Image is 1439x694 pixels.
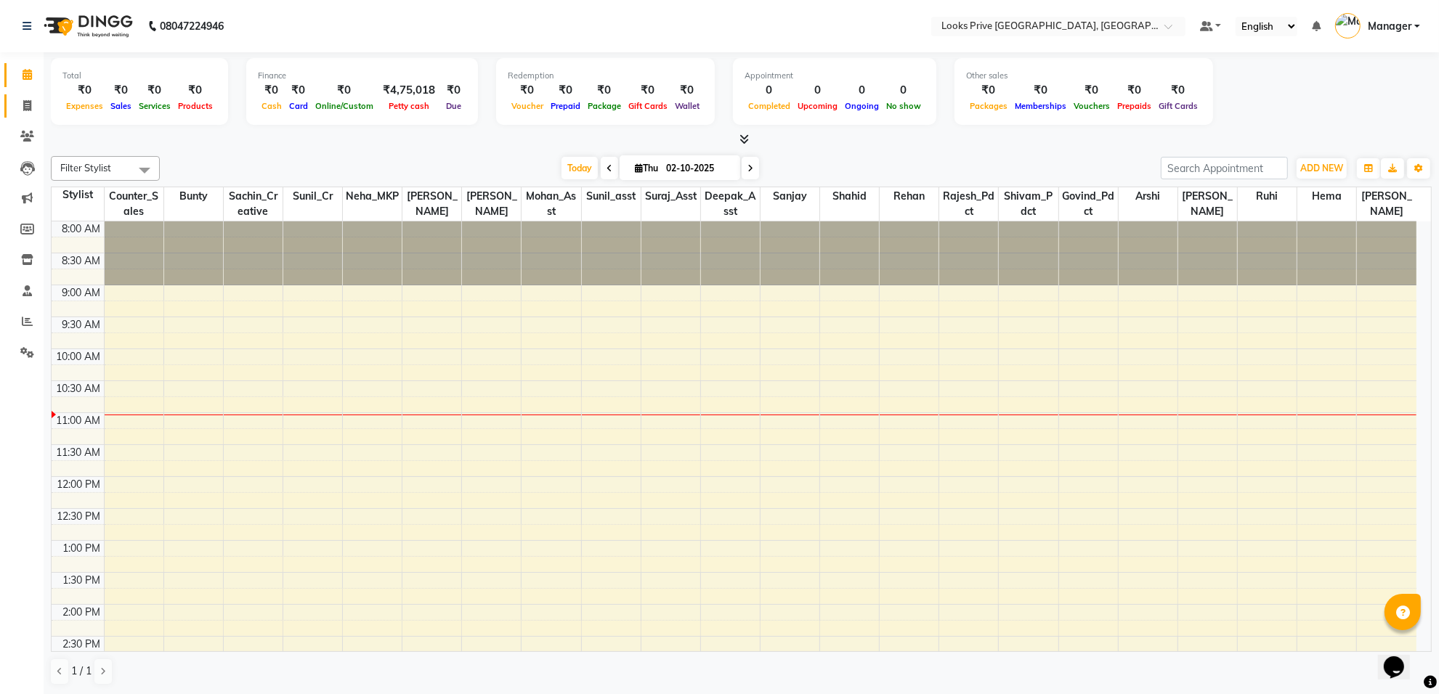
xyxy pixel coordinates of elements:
span: [PERSON_NAME] [402,187,461,221]
div: 2:00 PM [60,605,104,620]
div: 11:00 AM [54,413,104,428]
span: Suraj_Asst [641,187,700,205]
div: Finance [258,70,466,82]
span: Rehan [880,187,939,205]
span: Voucher [508,101,547,111]
div: 8:30 AM [60,253,104,269]
div: ₹0 [135,82,174,99]
span: ADD NEW [1300,163,1343,173]
div: Total [62,70,216,82]
span: Manager [1368,19,1411,34]
b: 08047224946 [160,6,224,46]
span: No show [883,101,925,111]
div: ₹4,75,018 [377,82,441,99]
div: 9:30 AM [60,317,104,332]
div: 10:30 AM [54,381,104,396]
div: ₹0 [174,82,216,99]
div: 11:30 AM [54,445,104,460]
div: 0 [745,82,794,99]
div: 12:00 PM [54,477,104,492]
span: Wallet [671,101,703,111]
span: Bunty [164,187,223,205]
img: logo [37,6,137,46]
span: Vouchers [1070,101,1114,111]
div: Appointment [745,70,925,82]
div: ₹0 [1114,82,1155,99]
div: ₹0 [1070,82,1114,99]
div: ₹0 [1011,82,1070,99]
span: Cash [258,101,285,111]
span: Mohan_Asst [522,187,580,221]
div: ₹0 [547,82,584,99]
div: ₹0 [441,82,466,99]
span: Services [135,101,174,111]
iframe: chat widget [1378,636,1424,679]
span: [PERSON_NAME] [1178,187,1237,221]
span: [PERSON_NAME] [1357,187,1416,221]
span: Filter Stylist [60,162,111,173]
span: Hema [1297,187,1356,205]
span: Counter_Sales [105,187,163,221]
span: Arshi [1119,187,1177,205]
div: 1:00 PM [60,541,104,556]
div: 12:30 PM [54,509,104,524]
span: Petty cash [385,101,433,111]
div: ₹0 [508,82,547,99]
span: Govind_Pdct [1059,187,1118,221]
input: 2025-10-02 [662,158,734,179]
span: Sanjay [761,187,819,205]
span: Sunil_asst [582,187,641,205]
span: Expenses [62,101,107,111]
span: Packages [966,101,1011,111]
div: 8:00 AM [60,221,104,237]
div: Stylist [52,187,104,203]
span: Due [442,101,465,111]
span: Rajesh_Pdct [939,187,998,221]
span: Completed [745,101,794,111]
span: Today [562,157,598,179]
div: ₹0 [584,82,625,99]
span: Upcoming [794,101,841,111]
div: 1:30 PM [60,573,104,588]
span: [PERSON_NAME] [462,187,521,221]
div: ₹0 [966,82,1011,99]
div: ₹0 [312,82,377,99]
span: Gift Cards [1155,101,1201,111]
span: Sunil_Cr [283,187,342,205]
span: Gift Cards [625,101,671,111]
div: ₹0 [107,82,135,99]
span: Sales [107,101,135,111]
div: 0 [841,82,883,99]
div: ₹0 [625,82,671,99]
span: Memberships [1011,101,1070,111]
div: ₹0 [285,82,312,99]
span: Prepaid [547,101,584,111]
span: Shahid [820,187,879,205]
button: ADD NEW [1297,158,1347,179]
div: Redemption [508,70,703,82]
div: ₹0 [1155,82,1201,99]
span: Sachin_Creative [224,187,283,221]
span: Deepak_Asst [701,187,760,221]
span: Ruhi [1238,187,1297,205]
div: 0 [794,82,841,99]
input: Search Appointment [1161,157,1288,179]
div: 2:30 PM [60,637,104,652]
span: Ongoing [841,101,883,111]
span: Package [584,101,625,111]
div: Other sales [966,70,1201,82]
span: Card [285,101,312,111]
div: 10:00 AM [54,349,104,364]
div: 9:00 AM [60,285,104,301]
span: Prepaids [1114,101,1155,111]
span: Online/Custom [312,101,377,111]
img: Manager [1335,13,1361,38]
span: Thu [631,163,662,173]
div: ₹0 [258,82,285,99]
div: 0 [883,82,925,99]
div: ₹0 [671,82,703,99]
div: ₹0 [62,82,107,99]
span: 1 / 1 [71,664,92,679]
span: Neha_MKP [343,187,402,205]
span: Shivam_Pdct [999,187,1058,221]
